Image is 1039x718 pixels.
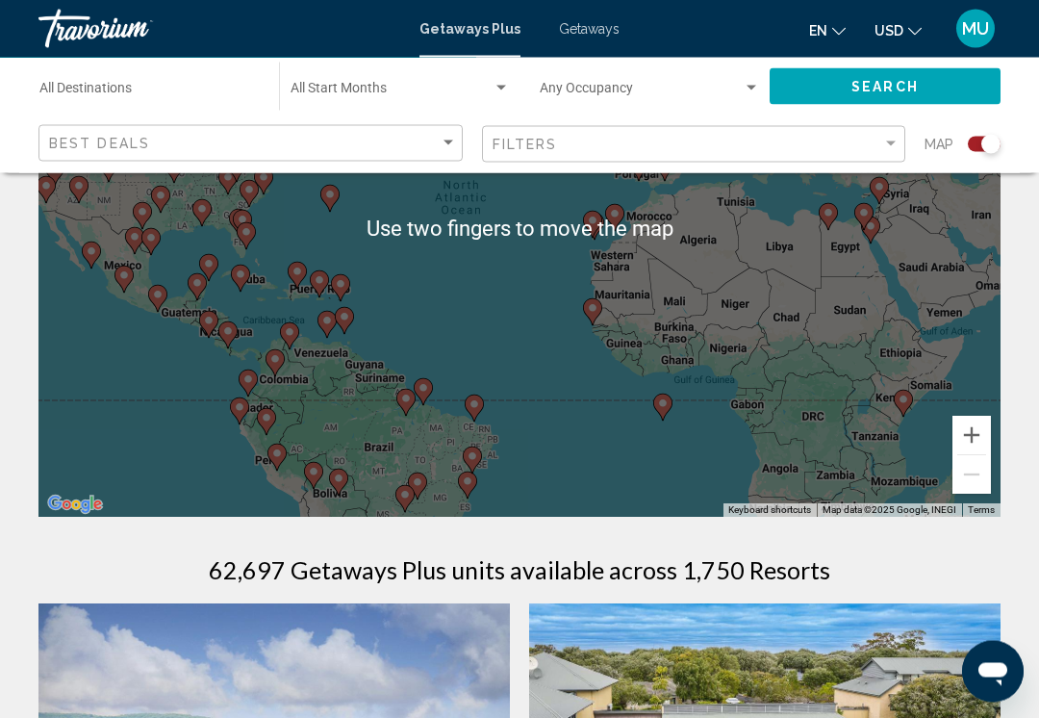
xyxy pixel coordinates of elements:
span: en [809,23,827,38]
a: Getaways Plus [419,21,520,37]
button: Filter [482,125,906,165]
img: Google [43,493,107,518]
span: Search [851,80,919,95]
span: Map data ©2025 Google, INEGI [823,505,956,516]
h1: 62,697 Getaways Plus units available across 1,750 Resorts [209,556,830,585]
a: Terms [968,505,995,516]
span: MU [962,19,989,38]
button: Zoom in [952,417,991,455]
button: Zoom out [952,456,991,495]
span: USD [874,23,903,38]
button: Change language [809,16,846,44]
span: Map [925,131,953,158]
a: Open this area in Google Maps (opens a new window) [43,493,107,518]
iframe: Button to launch messaging window [962,641,1024,703]
button: Search [770,68,1001,104]
span: Filters [493,137,558,152]
button: Change currency [874,16,922,44]
button: Keyboard shortcuts [728,504,811,518]
button: User Menu [950,9,1001,49]
a: Travorium [38,10,400,48]
mat-select: Sort by [49,136,457,152]
a: Getaways [559,21,620,37]
span: Best Deals [49,136,150,151]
